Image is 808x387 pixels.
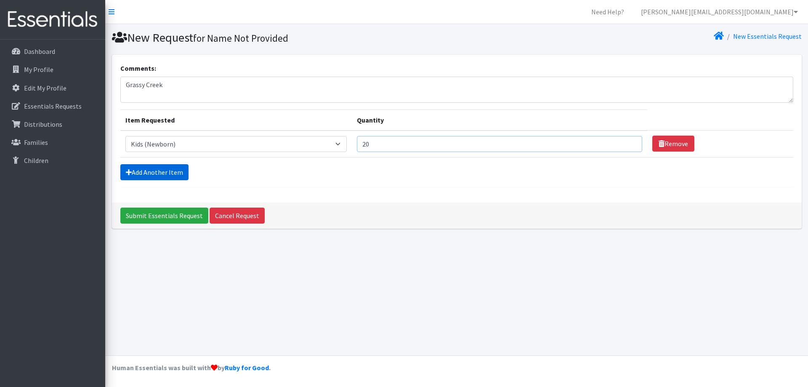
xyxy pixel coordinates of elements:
[120,109,352,131] th: Item Requested
[3,152,102,169] a: Children
[120,208,208,224] input: Submit Essentials Request
[3,5,102,34] img: HumanEssentials
[24,120,62,128] p: Distributions
[3,98,102,115] a: Essentials Requests
[24,47,55,56] p: Dashboard
[733,32,802,40] a: New Essentials Request
[652,136,694,152] a: Remove
[24,65,53,74] p: My Profile
[210,208,265,224] a: Cancel Request
[112,30,454,45] h1: New Request
[24,156,48,165] p: Children
[24,102,82,110] p: Essentials Requests
[24,84,66,92] p: Edit My Profile
[193,32,288,44] small: for Name Not Provided
[225,363,269,372] a: Ruby for Good
[634,3,805,20] a: [PERSON_NAME][EMAIL_ADDRESS][DOMAIN_NAME]
[3,43,102,60] a: Dashboard
[352,109,647,131] th: Quantity
[112,363,271,372] strong: Human Essentials was built with by .
[3,80,102,96] a: Edit My Profile
[120,63,156,73] label: Comments:
[24,138,48,147] p: Families
[3,134,102,151] a: Families
[3,116,102,133] a: Distributions
[120,164,189,180] a: Add Another Item
[585,3,631,20] a: Need Help?
[3,61,102,78] a: My Profile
